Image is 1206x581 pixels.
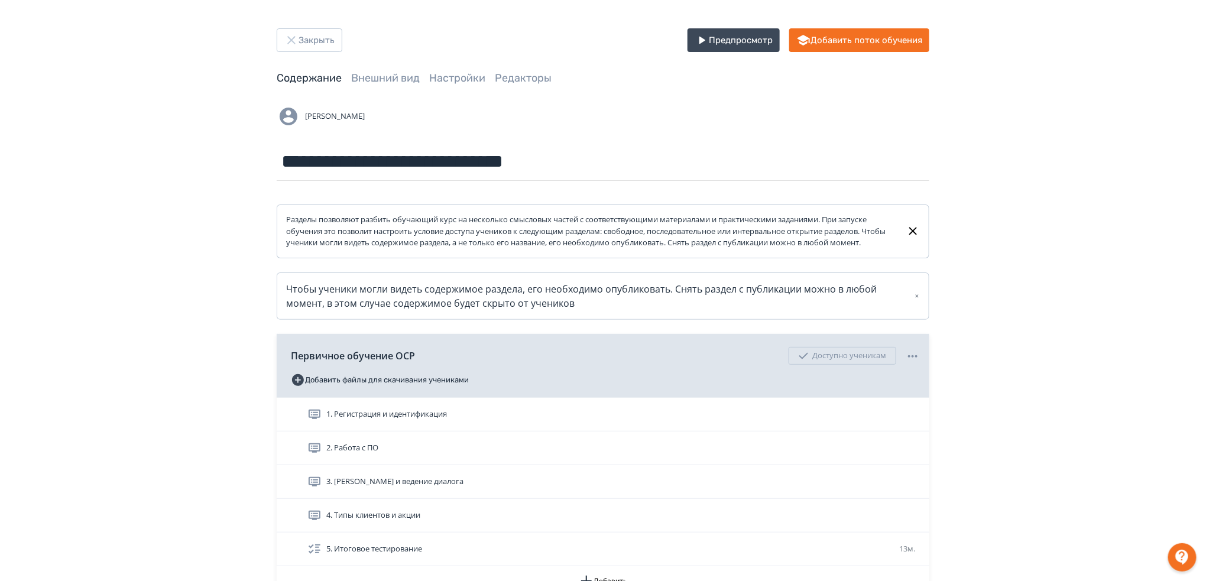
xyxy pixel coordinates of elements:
[351,72,420,85] a: Внешний вид
[277,533,929,566] div: 5. Итоговое тестирование13м.
[429,72,485,85] a: Настройки
[326,442,378,454] span: 2. Работа с ПО
[688,28,780,52] button: Предпросмотр
[789,347,896,365] div: Доступно ученикам
[277,431,929,465] div: 2. Работа с ПО
[326,476,463,488] span: 3. Сервис и ведение диалога
[789,28,929,52] button: Добавить поток обучения
[326,509,420,521] span: 4. Типы клиентов и акции
[277,465,929,499] div: 3. [PERSON_NAME] и ведение диалога
[291,371,469,390] button: Добавить файлы для скачивания учениками
[326,408,447,420] span: 1. Регистрация и идентификация
[291,349,415,363] span: Первичное обучение ОСР
[899,543,915,554] span: 13м.
[277,398,929,431] div: 1. Регистрация и идентификация
[495,72,552,85] a: Редакторы
[286,282,920,310] div: Чтобы ученики могли видеть содержимое раздела, его необходимо опубликовать. Снять раздел с публик...
[326,543,422,555] span: 5. Итоговое тестирование
[305,111,365,122] span: [PERSON_NAME]
[286,214,897,249] div: Разделы позволяют разбить обучающий курс на несколько смысловых частей с соответствующими материа...
[277,28,342,52] button: Закрыть
[277,499,929,533] div: 4. Типы клиентов и акции
[277,72,342,85] a: Содержание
